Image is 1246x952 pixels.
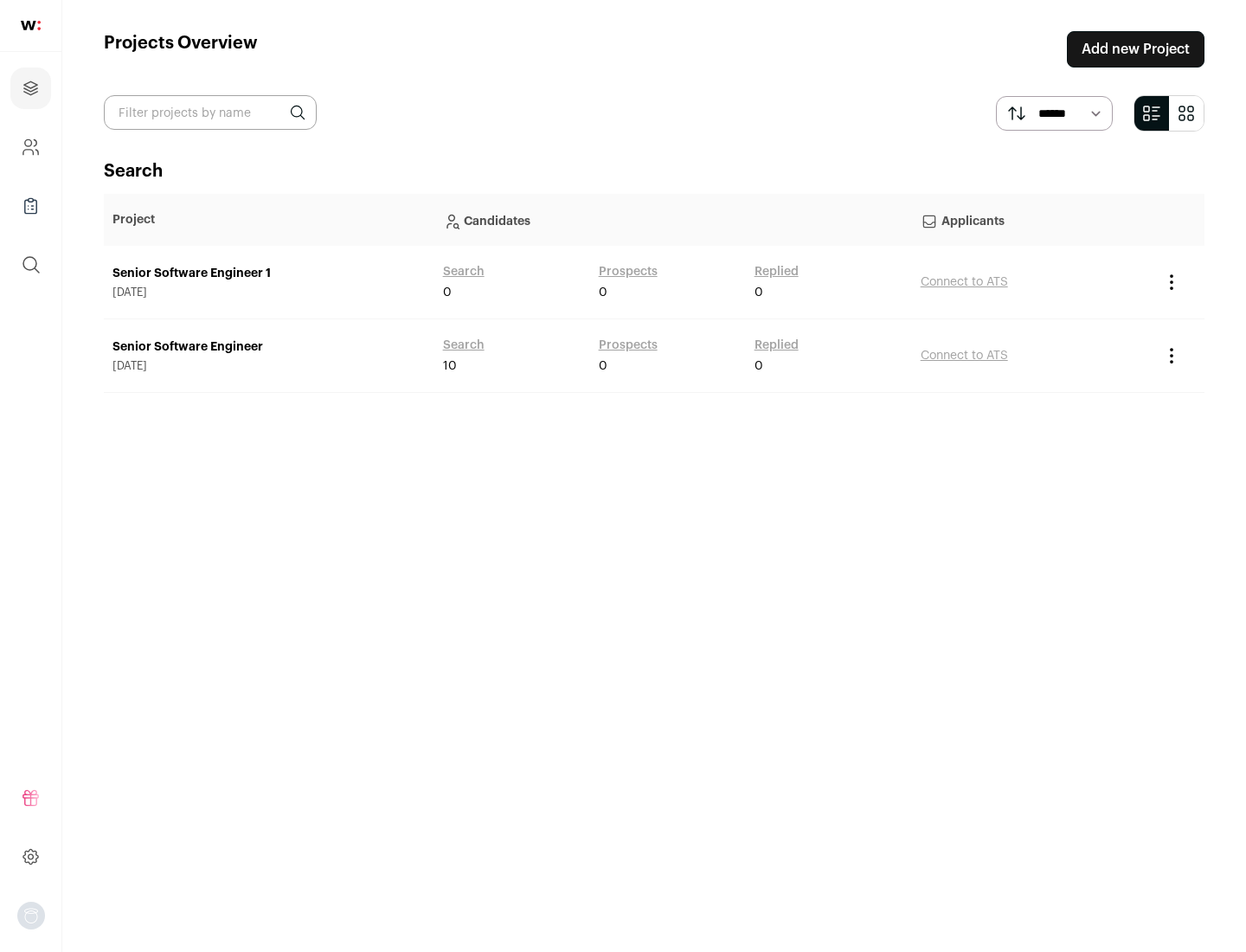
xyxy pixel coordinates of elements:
[443,284,452,301] span: 0
[443,263,485,280] a: Search
[443,357,457,375] span: 10
[1161,345,1182,366] button: Project Actions
[599,284,607,301] span: 0
[112,265,426,282] a: Senior Software Engineer 1
[921,203,1144,237] p: Applicants
[443,203,903,237] p: Candidates
[921,276,1008,288] a: Connect to ATS
[1161,272,1182,293] button: Project Actions
[112,211,426,228] p: Project
[112,286,426,299] span: [DATE]
[599,357,607,375] span: 0
[599,263,658,280] a: Prospects
[599,337,658,354] a: Prospects
[104,159,1204,183] h2: Search
[104,95,317,130] input: Filter projects by name
[112,338,426,356] a: Senior Software Engineer
[112,359,426,373] span: [DATE]
[17,902,45,929] button: Open dropdown
[443,337,485,354] a: Search
[1067,31,1204,68] a: Add new Project
[10,126,51,168] a: Company and ATS Settings
[755,357,763,375] span: 0
[755,337,799,354] a: Replied
[10,185,51,227] a: Company Lists
[21,21,41,30] img: wellfound-shorthand-0d5821cbd27db2630d0214b213865d53afaa358527fdda9d0ea32b1df1b89c2c.svg
[104,31,258,68] h1: Projects Overview
[755,263,799,280] a: Replied
[921,350,1008,362] a: Connect to ATS
[17,902,45,929] img: nopic.png
[10,68,51,109] a: Projects
[755,284,763,301] span: 0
